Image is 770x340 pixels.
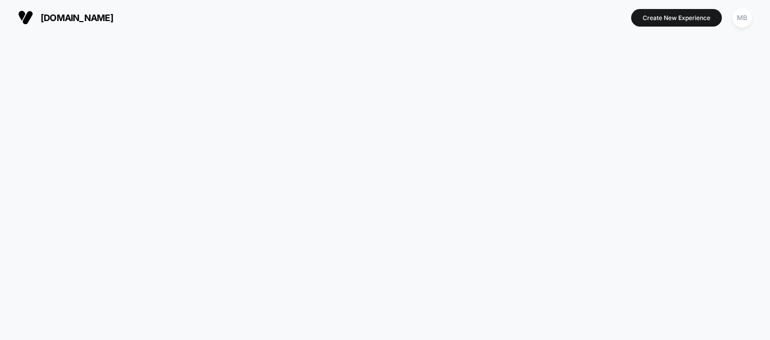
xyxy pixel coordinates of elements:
button: [DOMAIN_NAME] [15,10,116,26]
div: MB [732,8,752,28]
button: Create New Experience [631,9,722,27]
button: MB [729,8,755,28]
img: Visually logo [18,10,33,25]
span: [DOMAIN_NAME] [41,13,113,23]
